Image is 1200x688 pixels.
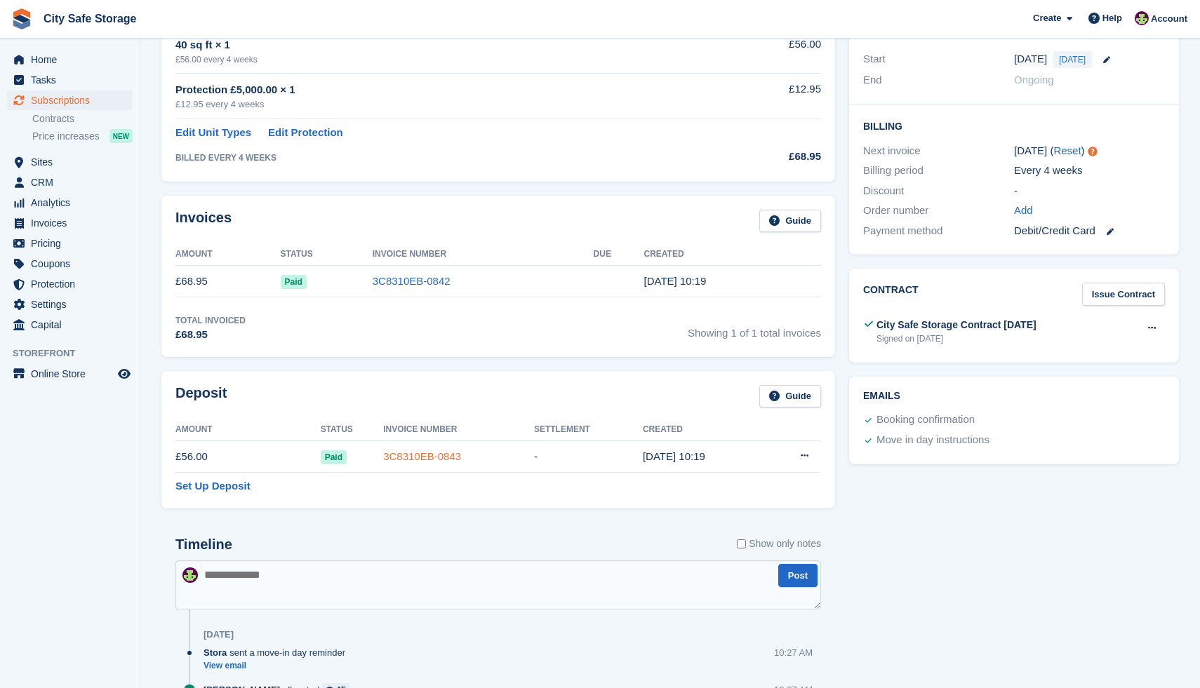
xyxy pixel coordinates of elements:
a: 3C8310EB-0843 [383,450,461,462]
input: Show only notes [737,537,746,551]
span: Coupons [31,254,115,274]
h2: Emails [863,391,1165,402]
div: Protection £5,000.00 × 1 [175,82,717,98]
div: Debit/Credit Card [1014,223,1165,239]
div: NEW [109,129,133,143]
span: Tasks [31,70,115,90]
span: CRM [31,173,115,192]
td: £56.00 [175,441,321,473]
a: Reset [1053,144,1081,156]
span: Subscriptions [31,90,115,110]
th: Invoice Number [373,243,594,266]
th: Created [644,243,821,266]
a: menu [7,193,133,213]
div: £56.00 every 4 weeks [175,53,717,66]
a: 3C8310EB-0842 [373,275,451,287]
th: Status [281,243,373,266]
a: Guide [759,385,821,408]
a: menu [7,274,133,294]
div: 10:27 AM [774,646,813,659]
div: Payment method [863,223,1014,239]
div: £12.95 every 4 weeks [175,97,717,112]
a: Contracts [32,112,133,126]
a: menu [7,173,133,192]
th: Due [594,243,644,266]
div: BILLED EVERY 4 WEEKS [175,151,717,164]
td: £68.95 [175,266,281,297]
div: Billing period [863,163,1014,179]
span: Create [1033,11,1061,25]
a: Price increases NEW [32,128,133,144]
span: Protection [31,274,115,294]
div: Discount [863,183,1014,199]
div: 40 sq ft × 1 [175,37,717,53]
span: [DATE] [1053,51,1092,68]
a: menu [7,152,133,172]
a: Guide [759,210,821,233]
div: [DATE] ( ) [1014,143,1165,159]
div: Start [863,51,1014,68]
span: Paid [281,275,307,289]
span: Capital [31,315,115,335]
a: Edit Protection [268,125,343,141]
span: Help [1102,11,1122,25]
div: [DATE] [204,629,234,640]
div: - [1014,183,1165,199]
span: Paid [321,450,347,464]
a: menu [7,213,133,233]
img: Richie Miller [182,567,198,583]
div: Move in day instructions [876,432,989,449]
div: Next invoice [863,143,1014,159]
span: Price increases [32,130,100,143]
span: Storefront [13,346,140,360]
a: menu [7,50,133,69]
div: Order number [863,203,1014,219]
span: Settings [31,295,115,314]
a: menu [7,90,133,110]
img: stora-icon-8386f47178a22dfd0bd8f6a31ec36ba5ce8667c1dd55bd0f319d3a0aa187defe.svg [11,8,32,29]
label: Show only notes [737,537,821,551]
span: Invoices [31,213,115,233]
span: Account [1151,12,1187,26]
a: menu [7,295,133,314]
th: Created [643,419,764,441]
time: 2025-08-22 00:00:00 UTC [1014,51,1047,67]
div: sent a move-in day reminder [204,646,352,659]
span: Stora [204,646,227,659]
a: menu [7,70,133,90]
td: - [534,441,643,473]
div: End [863,72,1014,88]
th: Amount [175,419,321,441]
a: Edit Unit Types [175,125,251,141]
a: View email [204,660,352,672]
div: Signed on [DATE] [876,332,1036,345]
div: Total Invoiced [175,314,246,327]
th: Amount [175,243,281,266]
div: Tooltip anchor [1086,145,1099,158]
div: Booking confirmation [876,412,975,429]
span: Pricing [31,234,115,253]
div: £68.95 [717,149,821,165]
time: 2025-08-22 09:19:27 UTC [644,275,707,287]
button: Post [778,564,818,587]
th: Status [321,419,384,441]
td: £12.95 [717,74,821,119]
span: Analytics [31,193,115,213]
span: Online Store [31,364,115,384]
th: Settlement [534,419,643,441]
div: Every 4 weeks [1014,163,1165,179]
div: £68.95 [175,327,246,343]
a: Set Up Deposit [175,478,251,494]
span: Sites [31,152,115,172]
a: City Safe Storage [38,7,142,30]
span: Ongoing [1014,74,1054,86]
span: Showing 1 of 1 total invoices [688,314,821,343]
th: Invoice Number [383,419,534,441]
h2: Billing [863,119,1165,133]
td: £56.00 [717,29,821,73]
a: Add [1014,203,1033,219]
a: menu [7,315,133,335]
h2: Deposit [175,385,227,408]
a: menu [7,254,133,274]
time: 2025-08-22 09:19:40 UTC [643,450,705,462]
